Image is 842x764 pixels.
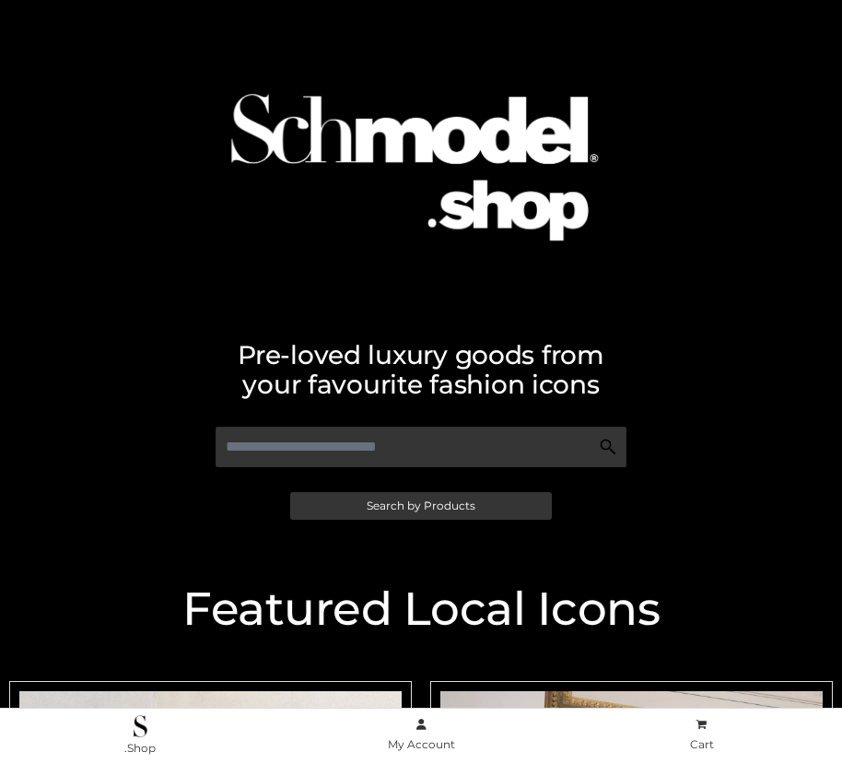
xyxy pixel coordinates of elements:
[388,737,455,751] span: My Account
[561,714,842,756] a: Cart
[367,500,475,511] span: Search by Products
[124,741,156,755] span: .Shop
[9,340,833,399] h2: Pre-loved luxury goods from your favourite fashion icons
[599,438,617,456] img: Search Icon
[290,492,552,520] a: Search by Products
[690,737,714,751] span: Cart
[134,715,147,737] img: .Shop
[281,714,562,756] a: My Account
